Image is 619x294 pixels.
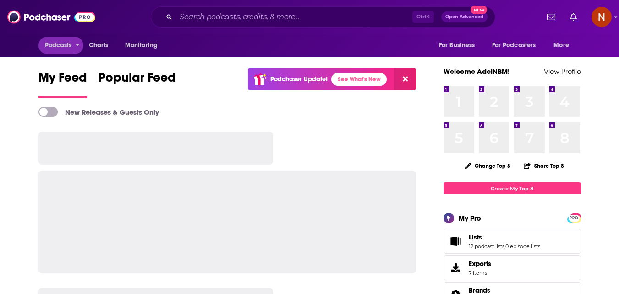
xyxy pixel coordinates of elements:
[505,243,540,250] a: 0 episode lists
[544,67,581,76] a: View Profile
[98,70,176,98] a: Popular Feed
[569,214,580,221] a: PRO
[38,107,159,117] a: New Releases & Guests Only
[441,11,488,22] button: Open AdvancedNew
[460,160,516,172] button: Change Top 8
[547,37,581,54] button: open menu
[523,157,564,175] button: Share Top 8
[486,37,549,54] button: open menu
[38,70,87,91] span: My Feed
[566,9,581,25] a: Show notifications dropdown
[119,37,170,54] button: open menu
[444,182,581,194] a: Create My Top 8
[444,229,581,254] span: Lists
[504,243,505,250] span: ,
[447,235,465,248] a: Lists
[543,9,559,25] a: Show notifications dropdown
[471,6,487,14] span: New
[469,260,491,268] span: Exports
[469,270,491,276] span: 7 items
[447,261,465,274] span: Exports
[492,39,536,52] span: For Podcasters
[469,243,504,250] a: 12 podcast lists
[151,6,495,28] div: Search podcasts, credits, & more...
[38,37,84,54] button: open menu
[469,233,540,241] a: Lists
[469,233,482,241] span: Lists
[445,15,483,19] span: Open Advanced
[83,37,114,54] a: Charts
[439,39,475,52] span: For Business
[592,7,612,27] img: User Profile
[45,39,72,52] span: Podcasts
[38,70,87,98] a: My Feed
[433,37,487,54] button: open menu
[331,73,387,86] a: See What's New
[89,39,109,52] span: Charts
[592,7,612,27] span: Logged in as AdelNBM
[444,67,510,76] a: Welcome AdelNBM!
[7,8,95,26] img: Podchaser - Follow, Share and Rate Podcasts
[444,255,581,280] a: Exports
[412,11,434,23] span: Ctrl K
[176,10,412,24] input: Search podcasts, credits, & more...
[125,39,158,52] span: Monitoring
[459,214,481,222] div: My Pro
[98,70,176,91] span: Popular Feed
[592,7,612,27] button: Show profile menu
[270,75,328,83] p: Podchaser Update!
[553,39,569,52] span: More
